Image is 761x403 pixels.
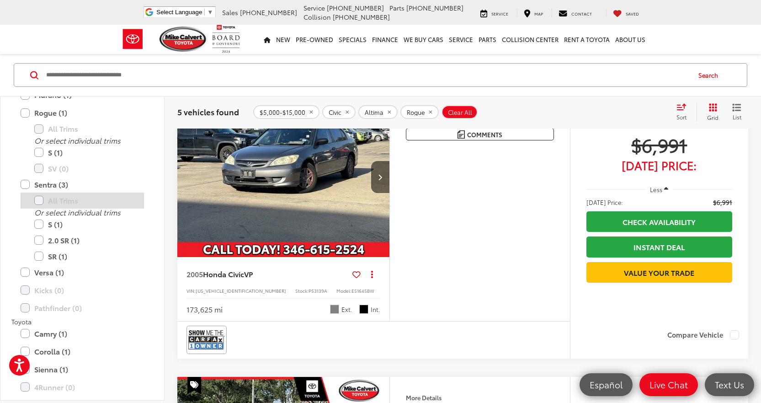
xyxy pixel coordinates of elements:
label: Corolla (1) [21,344,144,360]
label: All Trims [34,193,144,209]
span: Clear All [448,108,472,116]
label: Sentra (3) [21,177,144,193]
img: Toyota [116,24,150,54]
a: Value Your Trade [586,262,732,283]
button: Select sort value [672,103,697,121]
a: My Saved Vehicles [606,8,646,17]
span: Service [303,3,325,12]
a: Select Language​ [156,9,213,16]
label: S (1) [34,216,144,232]
span: ▼ [207,9,213,16]
a: Collision Center [499,25,561,54]
span: Civic [329,108,341,116]
a: Map [517,8,550,17]
span: Stock: [295,287,309,294]
span: P53139A [309,287,327,294]
button: List View [725,103,748,121]
button: remove Altima [358,105,398,119]
div: 173,625 mi [186,304,223,315]
div: 2005 Honda Civic VP 0 [177,97,390,257]
a: Pre-Owned [293,25,336,54]
a: Text Us [705,373,754,396]
a: Contact [552,8,599,17]
span: Map [534,11,543,16]
i: Or select individual trims [34,135,121,145]
span: [DATE] Price: [586,198,623,207]
span: Saved [626,11,639,16]
span: Sort [676,113,686,121]
span: 5 vehicles found [177,106,239,117]
button: remove Civic [322,105,356,119]
button: Clear All [442,105,478,119]
a: WE BUY CARS [401,25,446,54]
span: Sales [222,8,238,17]
span: ES1645BW [351,287,374,294]
a: New [273,25,293,54]
button: Less [646,181,673,198]
a: About Us [612,25,648,54]
a: Instant Deal [586,236,732,257]
label: SV (0) [34,161,144,177]
span: Service [491,11,508,16]
span: Special [187,377,201,394]
label: 2.0 SR (1) [34,232,144,248]
label: Pathfinder (0) [21,300,144,316]
span: Live Chat [645,379,692,390]
span: Black [359,305,368,314]
span: Rogue [407,108,425,116]
label: Versa (1) [21,264,144,280]
button: Search [690,64,731,86]
span: List [732,113,741,121]
img: Mike Calvert Toyota [160,27,208,52]
span: [PHONE_NUMBER] [333,12,390,21]
span: Comments [467,130,502,139]
a: Finance [369,25,401,54]
span: Int. [371,305,380,314]
span: dropdown dots [371,270,373,278]
label: Rogue (1) [21,105,144,121]
span: $6,991 [713,198,732,207]
button: Actions [364,266,380,282]
span: $5,000-$15,000 [260,108,305,116]
span: Toyota [11,317,32,326]
button: Next image [371,161,389,193]
label: Compare Vehicle [667,330,739,339]
span: VP [244,269,253,279]
a: Rent a Toyota [561,25,612,54]
input: Search by Make, Model, or Keyword [45,64,690,86]
a: Home [261,25,273,54]
a: Español [580,373,633,396]
a: 2005Honda CivicVP [186,269,349,279]
span: [PHONE_NUMBER] [327,3,384,12]
span: Model: [336,287,351,294]
a: Check Availability [586,211,732,232]
img: CarFax One Owner [188,328,225,352]
span: Español [585,379,627,390]
span: Ext. [341,305,352,314]
button: remove 5000-15000 [253,105,319,119]
span: Text Us [710,379,749,390]
span: Altima [365,108,383,116]
button: Comments [406,128,554,140]
button: Grid View [697,103,725,121]
label: Camry (1) [21,326,144,342]
a: Specials [336,25,369,54]
span: VIN: [186,287,196,294]
label: Kicks (0) [21,282,144,298]
span: Select Language [156,9,202,16]
span: Collision [303,12,331,21]
img: Comments [458,130,465,138]
span: Less [650,185,662,193]
span: [US_VEHICLE_IDENTIFICATION_NUMBER] [196,287,286,294]
span: Grid [707,113,718,121]
span: [PHONE_NUMBER] [240,8,297,17]
button: remove Rogue [400,105,439,119]
span: Parts [389,3,404,12]
a: Service [446,25,476,54]
span: [PHONE_NUMBER] [406,3,463,12]
span: 2005 [186,269,203,279]
label: Sienna (1) [21,361,144,377]
span: ​ [204,9,205,16]
span: $6,991 [586,133,732,156]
